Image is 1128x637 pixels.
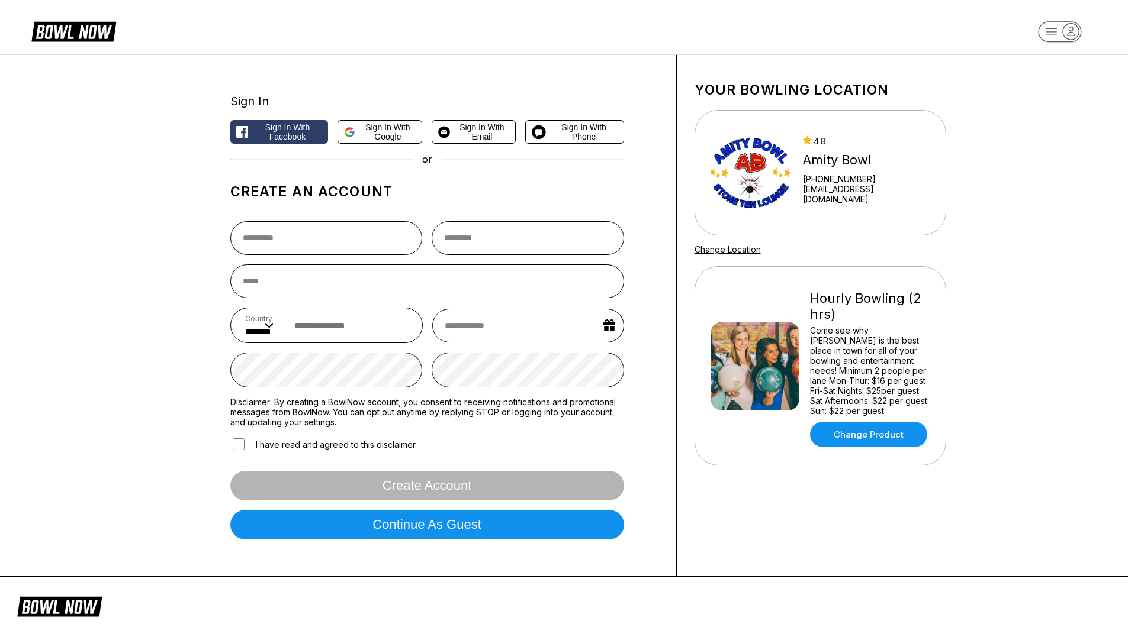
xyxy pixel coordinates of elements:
div: 4.8 [803,136,930,146]
a: Change Location [695,244,761,254]
h1: Your bowling location [695,82,946,98]
a: [EMAIL_ADDRESS][DOMAIN_NAME] [803,184,930,204]
div: or [230,153,624,165]
img: Amity Bowl [711,128,793,217]
div: Sign In [230,94,624,108]
span: Sign in with Facebook [253,122,323,141]
span: Sign in with Email [455,122,509,141]
h1: Create an account [230,183,624,200]
img: Hourly Bowling (2 hrs) [711,322,799,410]
div: Come see why [PERSON_NAME] is the best place in town for all of your bowling and entertainment ne... [810,325,930,416]
button: Sign in with Email [432,120,516,144]
button: Sign in with Facebook [230,120,329,144]
input: I have read and agreed to this disclaimer. [233,438,245,450]
button: Sign in with Google [338,120,422,144]
button: Continue as guest [230,510,624,539]
button: Sign in with Phone [525,120,624,144]
div: Amity Bowl [803,152,930,168]
label: I have read and agreed to this disclaimer. [230,436,417,452]
div: [PHONE_NUMBER] [803,174,930,184]
div: Hourly Bowling (2 hrs) [810,290,930,322]
span: Sign in with Google [360,122,416,141]
span: Sign in with Phone [551,122,618,141]
label: Disclaimer: By creating a BowlNow account, you consent to receiving notifications and promotional... [230,397,624,427]
a: Change Product [810,422,927,447]
label: Country [245,314,274,323]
